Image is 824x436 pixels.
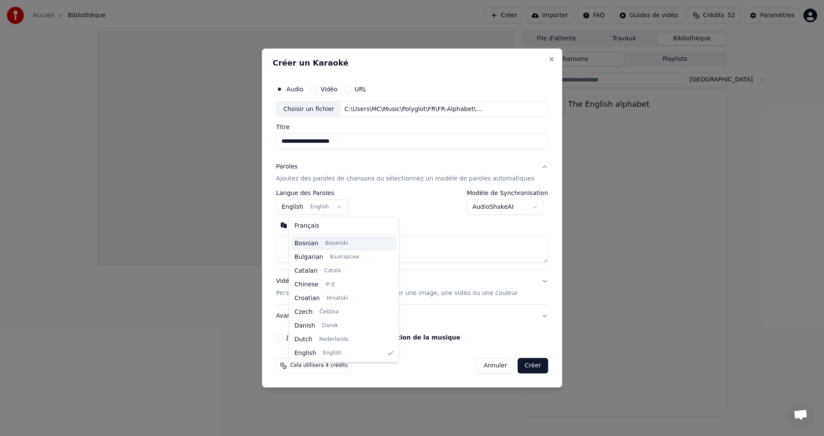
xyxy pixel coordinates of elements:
span: Français [294,222,319,230]
span: Bosanski [325,240,348,247]
span: Bosnian [294,239,318,248]
span: Hrvatski [327,295,348,302]
span: Croatian [294,294,320,303]
span: English [294,349,316,358]
span: Bulgarian [294,253,323,262]
span: Български [330,254,359,261]
span: Dansk [322,322,338,329]
span: Čeština [319,309,339,316]
span: Danish [294,322,315,330]
span: Dutch [294,335,312,344]
span: English [323,350,342,357]
span: Chinese [294,280,318,289]
span: Català [324,268,341,274]
span: Czech [294,308,312,316]
span: Nederlands [319,336,348,343]
span: 中文 [325,281,336,288]
span: Catalan [294,267,318,275]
